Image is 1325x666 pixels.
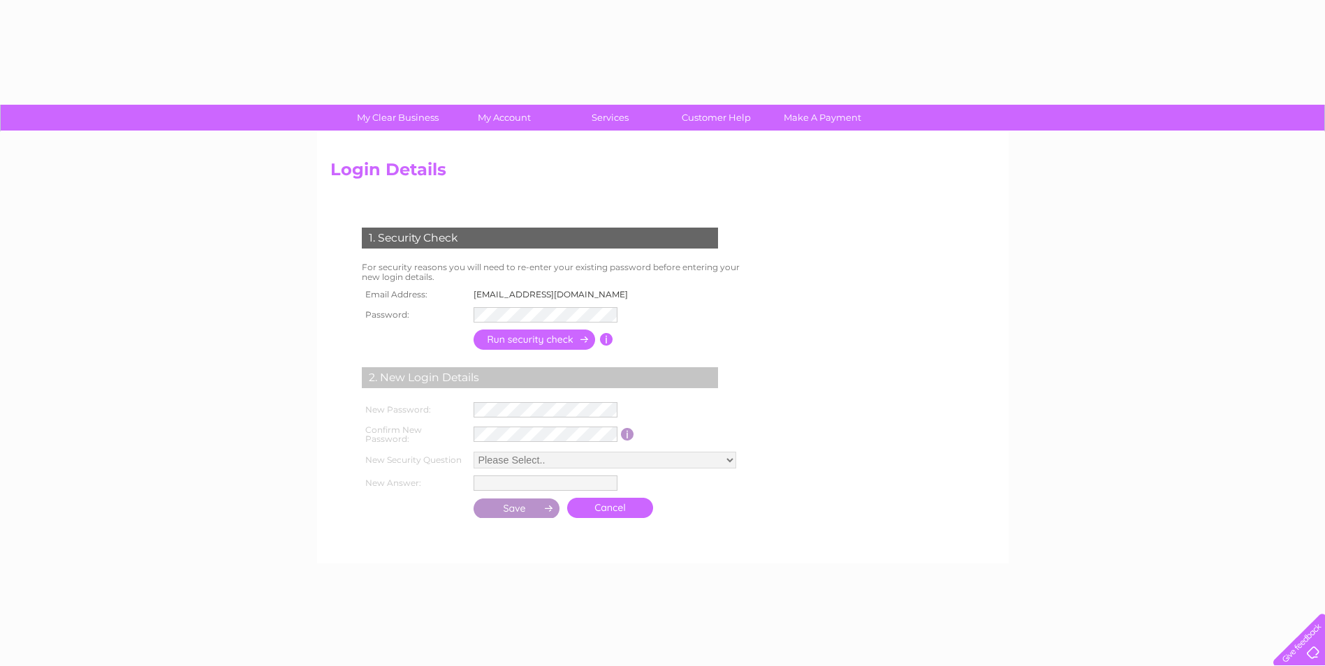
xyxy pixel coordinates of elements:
[358,259,755,286] td: For security reasons you will need to re-enter your existing password before entering your new lo...
[362,367,718,388] div: 2. New Login Details
[340,105,455,131] a: My Clear Business
[358,286,470,304] th: Email Address:
[362,228,718,249] div: 1. Security Check
[358,448,470,472] th: New Security Question
[358,399,470,421] th: New Password:
[358,304,470,326] th: Password:
[659,105,774,131] a: Customer Help
[474,498,560,518] input: Submit
[358,472,470,494] th: New Answer:
[567,498,653,518] a: Cancel
[446,105,562,131] a: My Account
[358,421,470,449] th: Confirm New Password:
[600,333,613,346] input: Information
[621,428,634,441] input: Information
[470,286,640,304] td: [EMAIL_ADDRESS][DOMAIN_NAME]
[330,160,995,186] h2: Login Details
[552,105,668,131] a: Services
[765,105,880,131] a: Make A Payment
